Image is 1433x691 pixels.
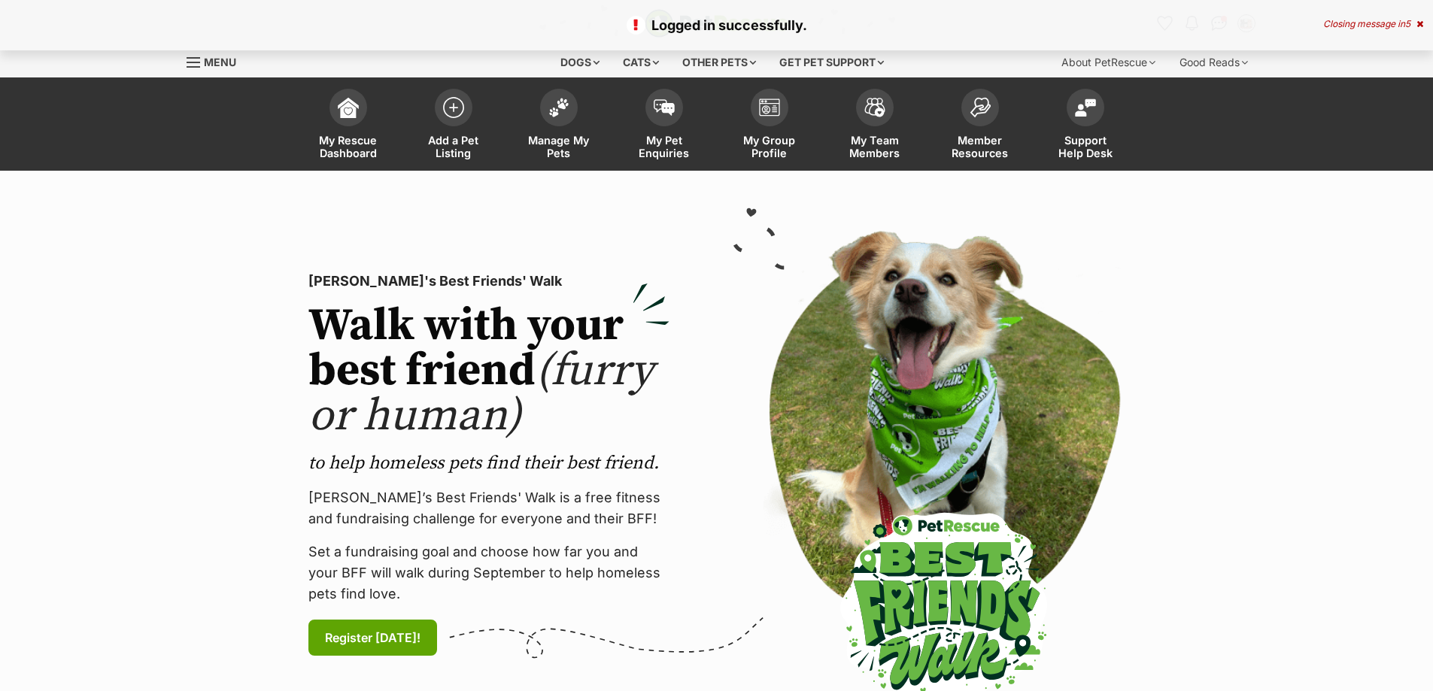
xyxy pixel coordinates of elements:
[506,81,612,171] a: Manage My Pets
[1075,98,1096,117] img: help-desk-icon-fdf02630f3aa405de69fd3d07c3f3aa587a6932b1a1747fa1d2bba05be0121f9.svg
[308,487,669,529] p: [PERSON_NAME]’s Best Friends' Walk is a free fitness and fundraising challenge for everyone and t...
[759,98,780,117] img: group-profile-icon-3fa3cf56718a62981997c0bc7e787c4b2cf8bcc04b72c1350f741eb67cf2f40e.svg
[308,541,669,605] p: Set a fundraising goal and choose how far you and your BFF will walk during September to help hom...
[1169,47,1258,77] div: Good Reads
[548,98,569,117] img: manage-my-pets-icon-02211641906a0b7f246fdf0571729dbe1e7629f14944591b6c1af311fb30b64b.svg
[204,56,236,68] span: Menu
[946,134,1014,159] span: Member Resources
[1052,134,1119,159] span: Support Help Desk
[654,99,675,116] img: pet-enquiries-icon-7e3ad2cf08bfb03b45e93fb7055b45f3efa6380592205ae92323e6603595dc1f.svg
[296,81,401,171] a: My Rescue Dashboard
[864,98,885,117] img: team-members-icon-5396bd8760b3fe7c0b43da4ab00e1e3bb1a5d9ba89233759b79545d2d3fc5d0d.svg
[308,271,669,292] p: [PERSON_NAME]'s Best Friends' Walk
[308,343,654,444] span: (furry or human)
[308,304,669,439] h2: Walk with your best friend
[612,81,717,171] a: My Pet Enquiries
[443,97,464,118] img: add-pet-listing-icon-0afa8454b4691262ce3f59096e99ab1cd57d4a30225e0717b998d2c9b9846f56.svg
[338,97,359,118] img: dashboard-icon-eb2f2d2d3e046f16d808141f083e7271f6b2e854fb5c12c21221c1fb7104beca.svg
[325,629,420,647] span: Register [DATE]!
[769,47,894,77] div: Get pet support
[550,47,610,77] div: Dogs
[612,47,669,77] div: Cats
[308,451,669,475] p: to help homeless pets find their best friend.
[717,81,822,171] a: My Group Profile
[672,47,767,77] div: Other pets
[630,134,698,159] span: My Pet Enquiries
[308,620,437,656] a: Register [DATE]!
[970,97,991,117] img: member-resources-icon-8e73f808a243e03378d46382f2149f9095a855e16c252ad45f914b54edf8863c.svg
[420,134,487,159] span: Add a Pet Listing
[928,81,1033,171] a: Member Resources
[822,81,928,171] a: My Team Members
[187,47,247,74] a: Menu
[525,134,593,159] span: Manage My Pets
[401,81,506,171] a: Add a Pet Listing
[1051,47,1166,77] div: About PetRescue
[841,134,909,159] span: My Team Members
[1033,81,1138,171] a: Support Help Desk
[736,134,803,159] span: My Group Profile
[314,134,382,159] span: My Rescue Dashboard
